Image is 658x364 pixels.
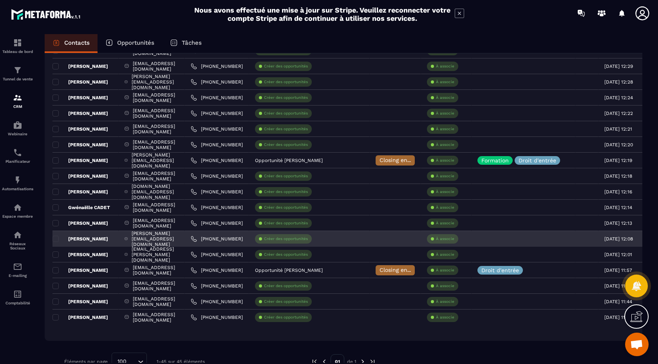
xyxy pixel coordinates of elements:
a: [PHONE_NUMBER] [191,157,243,164]
p: [DATE] 12:16 [604,189,632,195]
p: À associe [436,268,454,273]
p: [DATE] 12:01 [604,252,632,257]
a: social-networksocial-networkRéseaux Sociaux [2,224,33,256]
p: [DATE] 12:24 [604,95,633,100]
p: [PERSON_NAME] [52,126,108,132]
p: À associe [436,189,454,195]
a: automationsautomationsAutomatisations [2,169,33,197]
a: automationsautomationsWebinaire [2,115,33,142]
p: [DATE] 12:19 [604,158,632,163]
p: [DATE] 11:52 [604,283,632,289]
p: Comptabilité [2,301,33,305]
span: Closing en cours [380,157,424,163]
p: Créer des opportunités [264,64,308,69]
p: Formation [481,158,509,163]
img: formation [13,93,22,102]
p: À associe [436,205,454,210]
a: formationformationTableau de bord [2,32,33,60]
img: automations [13,203,22,212]
a: [PHONE_NUMBER] [191,204,243,211]
a: [PHONE_NUMBER] [191,236,243,242]
a: [PHONE_NUMBER] [191,220,243,226]
img: formation [13,38,22,47]
p: [DATE] 12:08 [604,236,633,242]
a: Tâches [162,34,210,53]
a: [PHONE_NUMBER] [191,110,243,116]
p: Opportunité [PERSON_NAME] [255,158,323,163]
p: [DATE] 12:13 [604,220,632,226]
a: emailemailE-mailing [2,256,33,284]
p: Créer des opportunités [264,236,308,242]
a: [PHONE_NUMBER] [191,189,243,195]
p: À associe [436,299,454,304]
p: À associe [436,283,454,289]
p: [DATE] 12:29 [604,64,633,69]
p: Webinaire [2,132,33,136]
p: [PERSON_NAME] [52,95,108,101]
a: formationformationTunnel de vente [2,60,33,87]
a: [PHONE_NUMBER] [191,267,243,273]
a: [PHONE_NUMBER] [191,126,243,132]
p: [PERSON_NAME] [52,298,108,305]
img: scheduler [13,148,22,157]
p: [PERSON_NAME] [52,142,108,148]
p: [PERSON_NAME] [52,220,108,226]
a: Ouvrir le chat [625,333,649,356]
p: [DATE] 12:22 [604,111,633,116]
a: [PHONE_NUMBER] [191,251,243,258]
p: Créer des opportunités [264,142,308,147]
p: [PERSON_NAME] [52,189,108,195]
a: [PHONE_NUMBER] [191,63,243,69]
a: Contacts [45,34,98,53]
p: [PERSON_NAME] [52,63,108,69]
p: [PERSON_NAME] [52,314,108,320]
p: Créer des opportunités [264,95,308,100]
a: [PHONE_NUMBER] [191,142,243,148]
a: [PHONE_NUMBER] [191,79,243,85]
img: formation [13,66,22,75]
p: À associe [436,79,454,85]
p: Créer des opportunités [264,283,308,289]
a: schedulerschedulerPlanificateur [2,142,33,169]
p: À associe [436,95,454,100]
p: Créer des opportunités [264,79,308,85]
p: À associe [436,64,454,69]
a: formationformationCRM [2,87,33,115]
p: Contacts [64,39,90,46]
p: Tableau de bord [2,49,33,54]
p: [PERSON_NAME] [52,236,108,242]
p: Réseaux Sociaux [2,242,33,250]
a: [PHONE_NUMBER] [191,298,243,305]
a: automationsautomationsEspace membre [2,197,33,224]
p: [DATE] 12:14 [604,205,632,210]
p: Opportunités [117,39,154,46]
h2: Nous avons effectué une mise à jour sur Stripe. Veuillez reconnecter votre compte Stripe afin de ... [194,6,451,22]
img: logo [11,7,81,21]
p: [DATE] 12:28 [604,79,633,85]
img: automations [13,120,22,130]
img: accountant [13,289,22,299]
p: Gwénaëlle CADET [52,204,110,211]
p: CRM [2,104,33,109]
a: [PHONE_NUMBER] [191,314,243,320]
p: [DATE] 12:21 [604,126,632,132]
p: À associe [436,252,454,257]
p: [PERSON_NAME] [52,283,108,289]
p: Tâches [182,39,202,46]
p: À associe [436,126,454,132]
p: Créer des opportunités [264,126,308,132]
p: [PERSON_NAME] [52,157,108,164]
p: À associe [436,111,454,116]
p: Droit d'entrée [519,158,556,163]
p: Créer des opportunités [264,315,308,320]
p: Créer des opportunités [264,252,308,257]
p: Planificateur [2,159,33,164]
p: Opportunité [PERSON_NAME] [255,268,323,273]
img: automations [13,175,22,185]
p: [PERSON_NAME] [52,251,108,258]
p: À associe [436,173,454,179]
p: [DATE] 11:42 [604,315,632,320]
p: Créer des opportunités [264,173,308,179]
a: [PHONE_NUMBER] [191,173,243,179]
p: Créer des opportunités [264,220,308,226]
